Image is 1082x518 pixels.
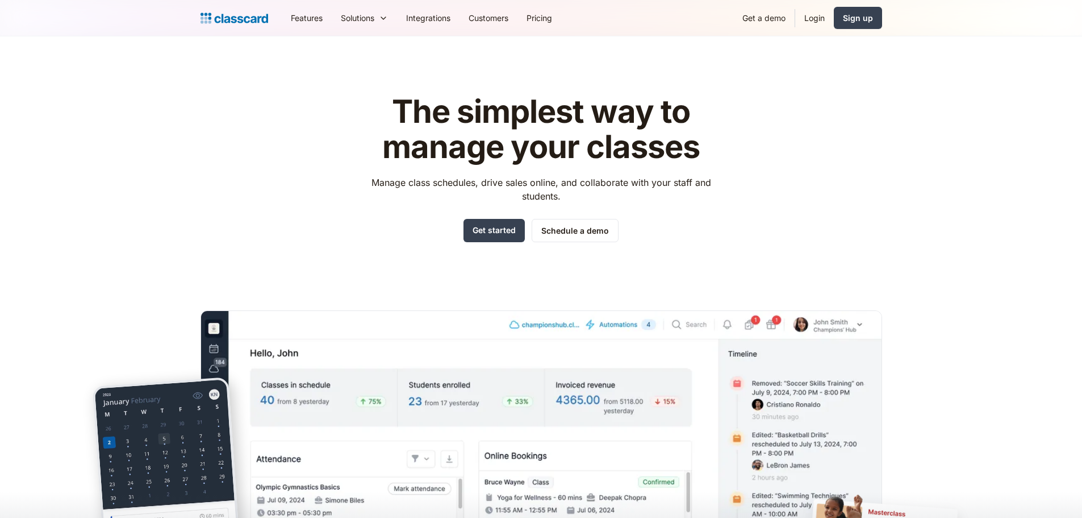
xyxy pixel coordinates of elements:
a: Features [282,5,332,31]
a: Login [795,5,834,31]
a: Get started [463,219,525,242]
div: Sign up [843,12,873,24]
a: home [200,10,268,26]
h1: The simplest way to manage your classes [361,94,721,164]
a: Schedule a demo [532,219,619,242]
p: Manage class schedules, drive sales online, and collaborate with your staff and students. [361,176,721,203]
a: Pricing [517,5,561,31]
a: Sign up [834,7,882,29]
a: Get a demo [733,5,795,31]
div: Solutions [341,12,374,24]
div: Solutions [332,5,397,31]
a: Customers [459,5,517,31]
a: Integrations [397,5,459,31]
